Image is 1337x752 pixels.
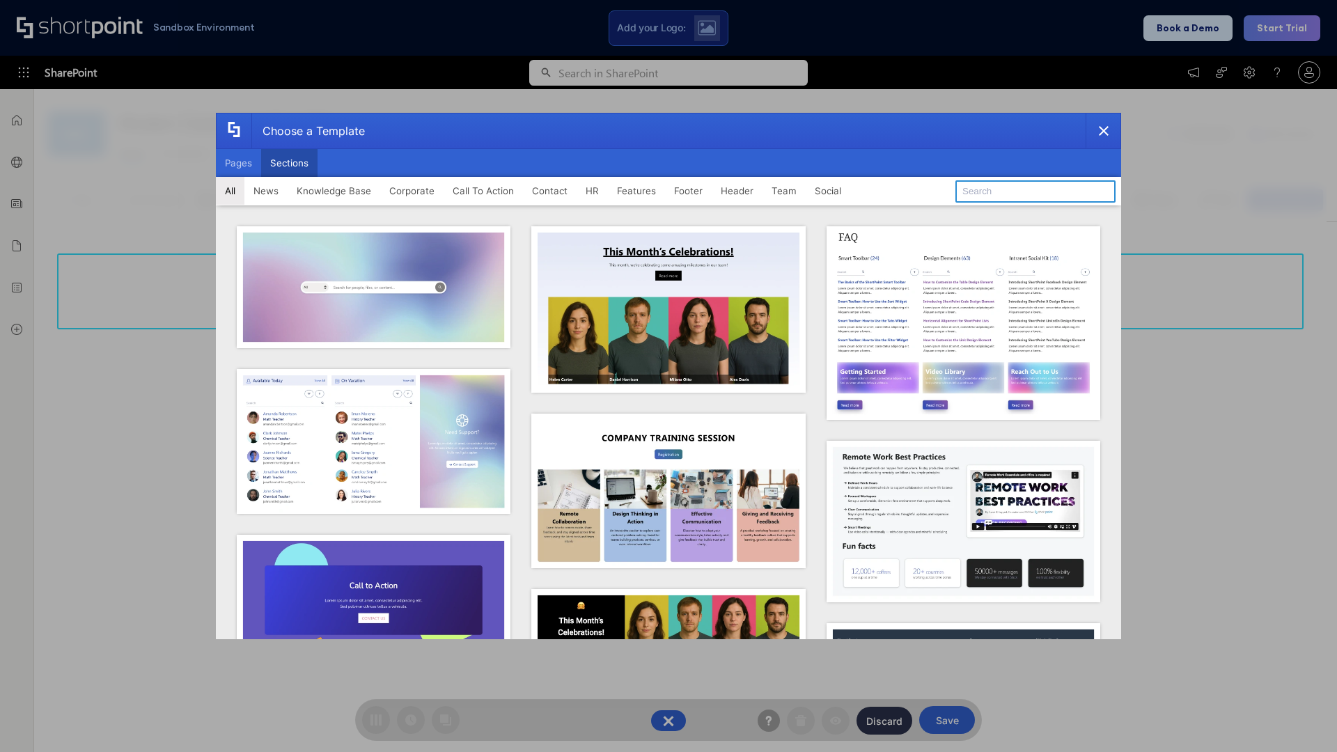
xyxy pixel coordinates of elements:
[665,177,712,205] button: Footer
[251,113,365,148] div: Choose a Template
[806,177,850,205] button: Social
[763,177,806,205] button: Team
[216,177,244,205] button: All
[261,149,318,177] button: Sections
[955,180,1116,203] input: Search
[608,177,665,205] button: Features
[216,149,261,177] button: Pages
[216,113,1121,639] div: template selector
[444,177,523,205] button: Call To Action
[712,177,763,205] button: Header
[244,177,288,205] button: News
[1267,685,1337,752] iframe: Chat Widget
[288,177,380,205] button: Knowledge Base
[523,177,577,205] button: Contact
[577,177,608,205] button: HR
[380,177,444,205] button: Corporate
